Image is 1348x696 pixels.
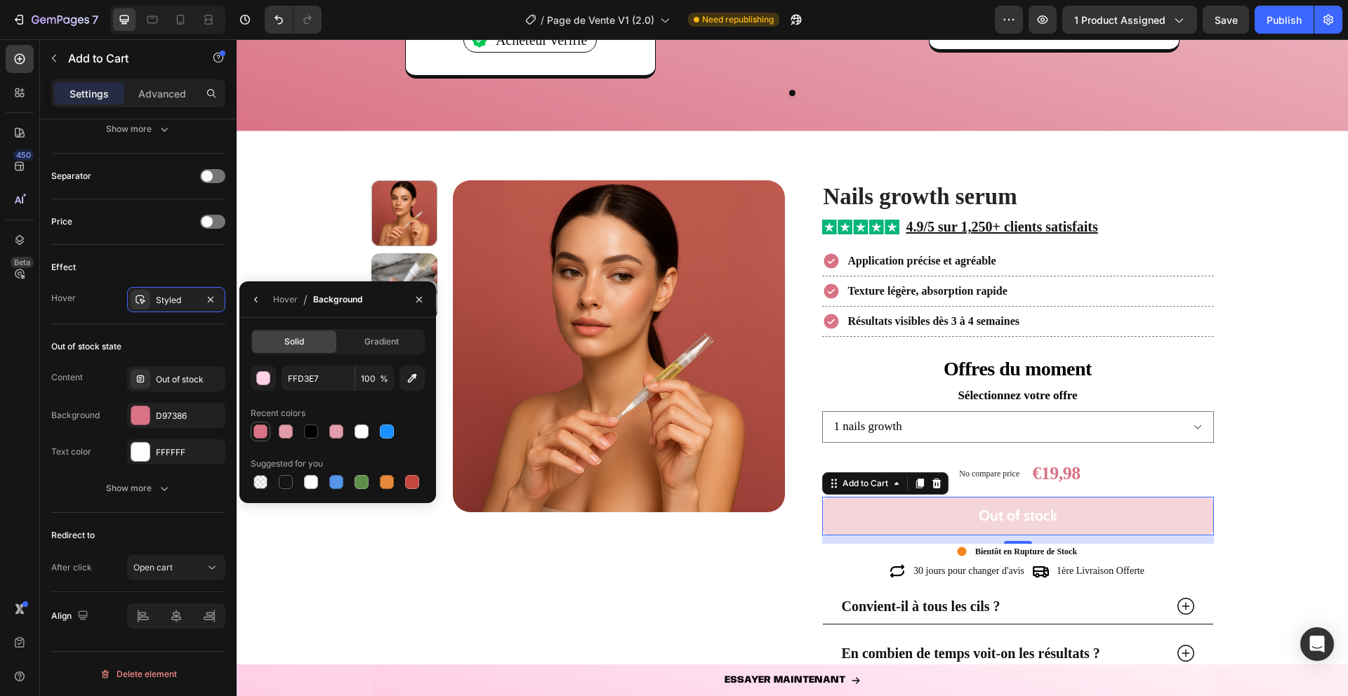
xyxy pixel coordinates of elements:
div: Add to Cart [603,438,654,450]
div: After click [51,561,92,574]
strong: En combien de temps voit-on les résultats ? [605,606,864,622]
div: Align [51,607,91,626]
div: Out of stock state [51,340,121,353]
div: Show more [106,122,171,136]
span: Save [1215,14,1238,26]
div: Hover [51,292,76,304]
p: Advanced [138,86,186,101]
div: Styled [156,294,197,307]
a: ESSAYER MAINTENANT [135,625,977,657]
strong: Résultats visibles dès 3 à 4 semaines [612,276,783,288]
button: Dot [553,51,559,57]
div: Undo/Redo [265,6,322,34]
button: Out of stock [586,457,977,496]
div: Out of stock [742,467,821,486]
strong: Texture légère, absorption rapide [612,246,771,257]
div: Text color [51,446,91,458]
span: Solid [284,335,304,348]
strong: Bientôt en Rupture de Stock [739,507,840,517]
span: 1 product assigned [1074,13,1165,27]
iframe: Design area [237,39,1348,696]
u: 4.9/5 sur 1,250+ clients satisfaits [670,180,861,195]
div: Delete element [100,666,177,683]
div: Effect [51,261,76,274]
button: Publish [1255,6,1314,34]
legend: Sélectionnez votre offre [720,347,842,366]
div: Open Intercom Messenger [1300,627,1334,661]
img: gempages_581027082344071688-6ed2b80c-f5dc-4752-a628-3a6e3492ef70.svg [586,180,663,195]
span: Open cart [133,562,173,573]
div: Background [51,409,100,422]
strong: Convient-il à tous les cils ? [605,559,764,575]
div: Price [51,215,72,228]
div: Separator [51,170,91,182]
p: ESSAYER MAINTENANT [488,634,609,648]
div: Publish [1267,13,1302,27]
span: Need republishing [702,13,774,26]
h1: Nails growth serum [586,141,977,174]
div: Show more [106,481,171,495]
p: 30 jours pour changer d'avis [677,525,788,539]
div: Out of stock [156,373,222,386]
button: Save [1203,6,1249,34]
strong: Application précise et agréable [612,215,760,227]
button: Show more [51,116,225,142]
p: Settings [70,86,109,101]
button: Delete element [51,663,225,685]
div: Background [313,293,362,306]
button: Open cart [127,555,225,580]
span: Page de Vente V1 (2.0) [547,13,654,27]
input: Eg: FFFFFF [282,366,355,391]
div: Content [51,371,83,384]
p: 1ère Livraison Offerte [820,525,908,539]
button: 1 product assigned [1062,6,1197,34]
p: No compare price [722,430,783,439]
div: D97386 [156,410,222,422]
span: / [303,291,308,308]
span: % [380,373,388,385]
p: Add to Cart [68,50,187,67]
div: Hover [273,293,298,306]
div: Beta [11,257,34,268]
div: Suggested for you [251,457,323,470]
div: FFFFFF [156,446,222,459]
span: / [541,13,544,27]
button: 7 [6,6,105,34]
strong: Offres du moment [707,319,855,340]
div: €19,98 [794,421,845,448]
div: Recent colors [251,407,305,420]
button: Show more [51,476,225,501]
div: Redirect to [51,529,95,542]
span: Gradient [364,335,399,348]
p: 7 [92,11,98,28]
div: 450 [13,149,34,161]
